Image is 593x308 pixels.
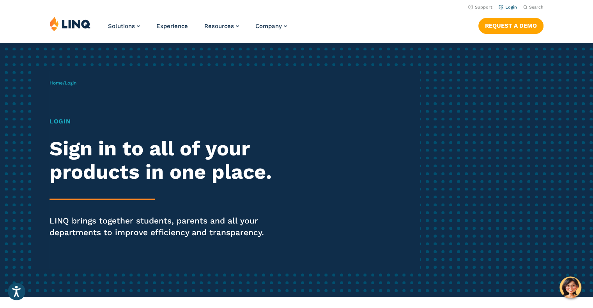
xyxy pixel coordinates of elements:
a: Resources [204,23,239,30]
span: Login [65,80,76,86]
a: Support [468,5,492,10]
a: Request a Demo [478,18,543,33]
a: Home [50,80,63,86]
a: Company [255,23,287,30]
h1: Login [50,117,278,126]
h2: Sign in to all of your products in one place. [50,137,278,184]
button: Open Search Bar [523,4,543,10]
span: Search [529,5,543,10]
span: Company [255,23,282,30]
a: Login [499,5,517,10]
img: LINQ | K‑12 Software [50,16,91,31]
nav: Button Navigation [478,16,543,33]
nav: Primary Navigation [108,16,287,42]
span: / [50,80,76,86]
span: Resources [204,23,234,30]
button: Hello, have a question? Let’s chat. [559,276,581,298]
a: Solutions [108,23,140,30]
a: Experience [156,23,188,30]
p: LINQ brings together students, parents and all your departments to improve efficiency and transpa... [50,215,278,238]
span: Solutions [108,23,135,30]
